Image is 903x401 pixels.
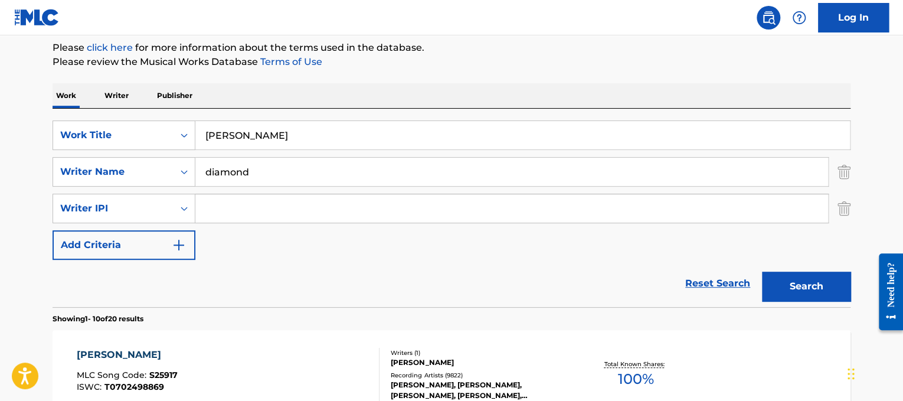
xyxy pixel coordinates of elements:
[679,270,756,296] a: Reset Search
[53,314,143,324] p: Showing 1 - 10 of 20 results
[104,382,164,392] span: T0702498869
[53,83,80,108] p: Work
[761,11,776,25] img: search
[14,9,60,26] img: MLC Logo
[844,344,903,401] iframe: Chat Widget
[172,238,186,252] img: 9d2ae6d4665cec9f34b9.svg
[60,128,166,142] div: Work Title
[391,348,569,357] div: Writers ( 1 )
[837,194,850,223] img: Delete Criterion
[53,55,850,69] p: Please review the Musical Works Database
[391,357,569,368] div: [PERSON_NAME]
[837,157,850,187] img: Delete Criterion
[604,360,667,369] p: Total Known Shares:
[53,41,850,55] p: Please for more information about the terms used in the database.
[818,3,889,32] a: Log In
[258,56,322,67] a: Terms of Use
[60,165,166,179] div: Writer Name
[757,6,780,30] a: Public Search
[153,83,196,108] p: Publisher
[53,230,195,260] button: Add Criteria
[792,11,806,25] img: help
[101,83,132,108] p: Writer
[87,42,133,53] a: click here
[617,369,653,390] span: 100 %
[60,201,166,216] div: Writer IPI
[149,370,178,380] span: S25917
[77,370,149,380] span: MLC Song Code :
[391,371,569,380] div: Recording Artists ( 9822 )
[77,382,104,392] span: ISWC :
[787,6,811,30] div: Help
[762,272,850,301] button: Search
[870,244,903,340] iframe: Resource Center
[53,120,850,307] form: Search Form
[77,348,178,362] div: [PERSON_NAME]
[848,356,855,392] div: Drag
[391,380,569,401] div: [PERSON_NAME], [PERSON_NAME], [PERSON_NAME], [PERSON_NAME], [PERSON_NAME]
